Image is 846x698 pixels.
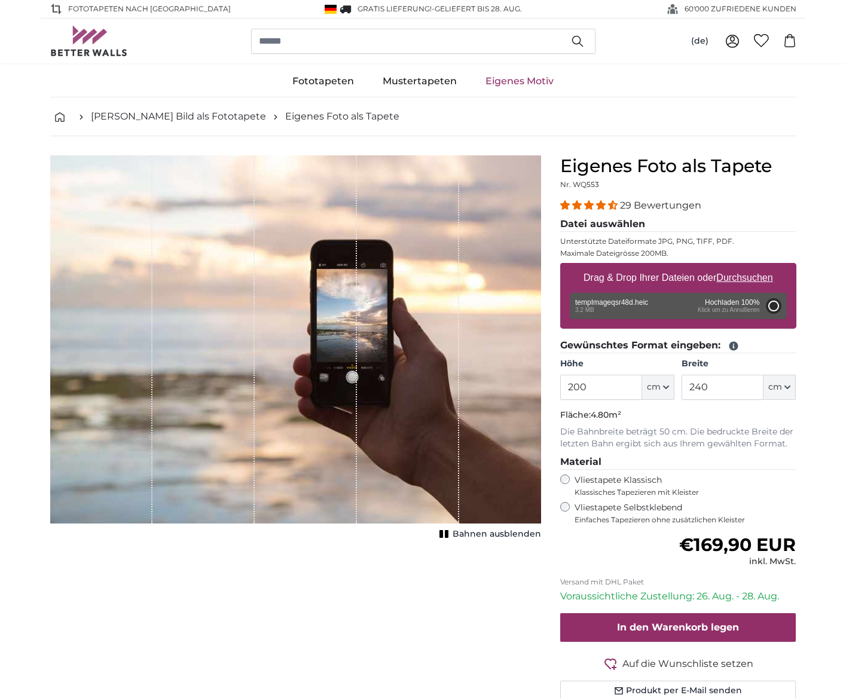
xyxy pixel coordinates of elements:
span: €169,90 EUR [679,534,796,556]
img: Betterwalls [50,26,128,56]
span: Auf die Wunschliste setzen [622,657,753,671]
label: Drag & Drop Ihrer Dateien oder [579,266,778,290]
p: Voraussichtliche Zustellung: 26. Aug. - 28. Aug. [560,589,796,604]
img: Deutschland [325,5,337,14]
span: 4.34 stars [560,200,620,211]
span: cm [647,381,661,393]
span: Einfaches Tapezieren ohne zusätzlichen Kleister [575,515,796,525]
span: cm [768,381,782,393]
legend: Gewünschtes Format eingeben: [560,338,796,353]
span: 60'000 ZUFRIEDENE KUNDEN [685,4,796,14]
a: Fototapeten [278,66,368,97]
div: 1 of 1 [50,155,541,543]
span: 4.80m² [591,409,621,420]
legend: Material [560,455,796,470]
a: Eigenes Motiv [471,66,568,97]
button: Auf die Wunschliste setzen [560,656,796,671]
legend: Datei auswählen [560,217,796,232]
u: Durchsuchen [716,273,772,283]
p: Unterstützte Dateiformate JPG, PNG, TIFF, PDF. [560,237,796,246]
button: cm [763,375,796,400]
div: inkl. MwSt. [679,556,796,568]
a: Eigenes Foto als Tapete [285,109,399,124]
button: Bahnen ausblenden [436,526,541,543]
span: Nr. WQ553 [560,180,599,189]
button: (de) [682,30,718,52]
p: Die Bahnbreite beträgt 50 cm. Die bedruckte Breite der letzten Bahn ergibt sich aus Ihrem gewählt... [560,426,796,450]
span: - [432,4,522,13]
label: Vliestapete Selbstklebend [575,502,796,525]
a: [PERSON_NAME] Bild als Fototapete [91,109,266,124]
span: Fototapeten nach [GEOGRAPHIC_DATA] [68,4,231,14]
span: Bahnen ausblenden [453,528,541,540]
p: Versand mit DHL Paket [560,577,796,587]
button: In den Warenkorb legen [560,613,796,642]
a: Mustertapeten [368,66,471,97]
span: 29 Bewertungen [620,200,701,211]
p: Fläche: [560,409,796,421]
h1: Eigenes Foto als Tapete [560,155,796,177]
label: Vliestapete Klassisch [575,474,786,497]
label: Breite [682,358,796,370]
label: Höhe [560,358,674,370]
button: cm [642,375,674,400]
span: Geliefert bis 28. Aug. [435,4,522,13]
span: Klassisches Tapezieren mit Kleister [575,488,786,497]
nav: breadcrumbs [50,97,796,136]
p: Maximale Dateigrösse 200MB. [560,249,796,258]
span: In den Warenkorb legen [617,622,739,633]
span: GRATIS Lieferung! [358,4,432,13]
